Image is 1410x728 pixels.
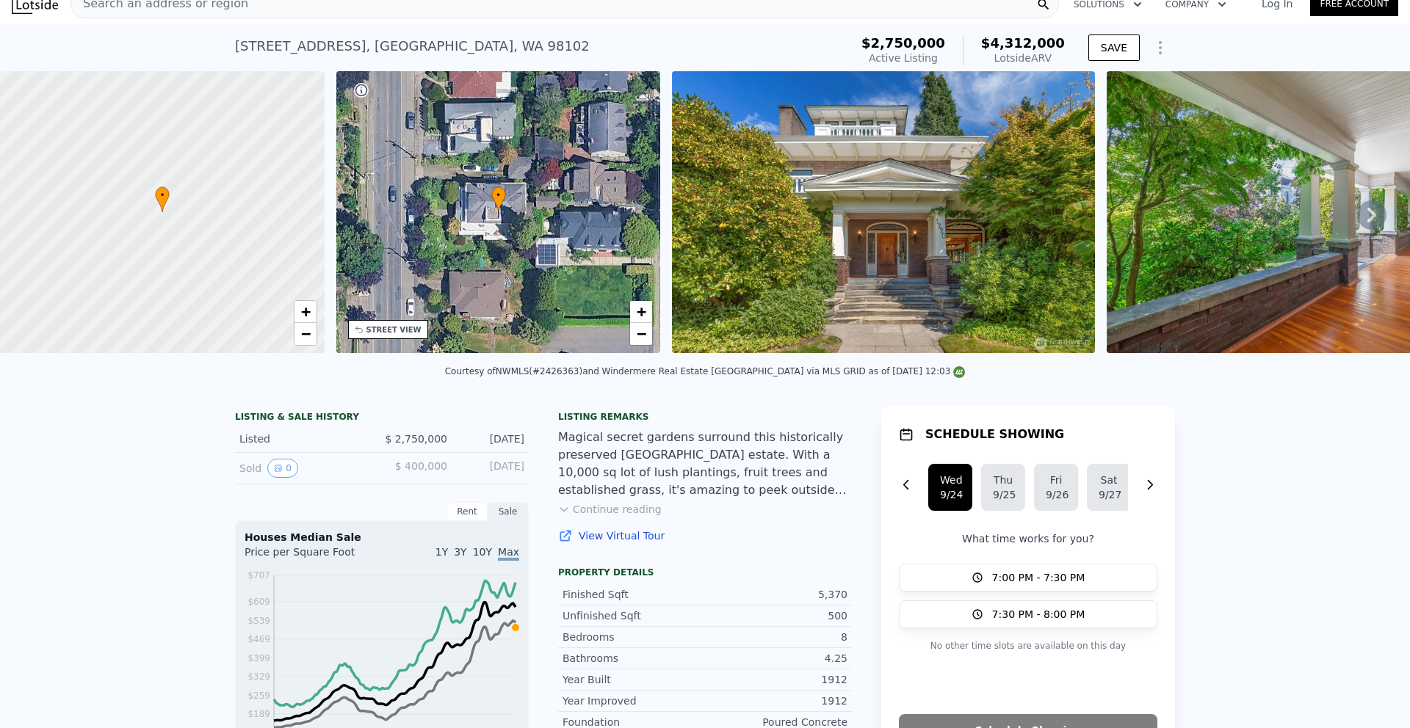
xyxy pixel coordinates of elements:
a: Zoom in [294,301,317,323]
tspan: $189 [247,709,270,719]
div: Houses Median Sale [245,530,519,545]
span: Active Listing [869,52,938,64]
p: What time works for you? [899,531,1157,546]
span: $ 400,000 [395,460,447,472]
a: Zoom out [294,323,317,345]
span: − [637,324,646,343]
span: + [637,302,646,321]
div: Listing remarks [558,411,852,423]
button: Wed9/24 [928,464,972,511]
button: View historical data [267,459,298,478]
div: Price per Square Foot [245,545,382,568]
div: 4.25 [705,651,847,666]
div: 8 [705,630,847,644]
div: Lotside ARV [981,51,1065,65]
div: Sat [1099,473,1119,487]
div: Year Built [563,672,705,687]
tspan: $469 [247,634,270,644]
span: − [300,324,310,343]
div: Fri [1046,473,1066,487]
div: 9/26 [1046,487,1066,502]
div: Sale [488,502,529,521]
div: STREET VIEW [366,324,422,335]
p: No other time slots are available on this day [899,637,1157,655]
button: Fri9/26 [1034,464,1078,511]
tspan: $707 [247,570,270,580]
button: Show Options [1146,33,1175,62]
tspan: $609 [247,597,270,607]
h1: SCHEDULE SHOWING [925,426,1064,443]
span: 3Y [454,546,466,558]
div: LISTING & SALE HISTORY [235,411,529,426]
div: Courtesy of NWMLS (#2426363) and Windermere Real Estate [GEOGRAPHIC_DATA] via MLS GRID as of [DAT... [445,366,966,376]
div: 9/25 [993,487,1013,502]
span: 7:00 PM - 7:30 PM [992,570,1085,585]
span: $ 2,750,000 [385,433,447,445]
div: Finished Sqft [563,587,705,602]
div: Wed [940,473,961,487]
div: Property details [558,567,852,578]
div: Listed [239,432,370,446]
tspan: $399 [247,653,270,663]
span: Max [498,546,519,561]
div: Bathrooms [563,651,705,666]
button: 7:30 PM - 8:00 PM [899,600,1157,628]
div: • [155,186,170,212]
span: 10Y [473,546,492,558]
button: Sat9/27 [1087,464,1131,511]
div: [DATE] [459,432,524,446]
div: [DATE] [459,459,524,478]
span: • [491,189,506,202]
div: Magical secret gardens surround this historically preserved [GEOGRAPHIC_DATA] estate. With a 10,0... [558,429,852,499]
div: Unfinished Sqft [563,608,705,623]
div: 500 [705,608,847,623]
span: $2,750,000 [861,35,945,51]
img: NWMLS Logo [953,366,965,378]
div: Thu [993,473,1013,487]
a: Zoom out [630,323,652,345]
div: • [491,186,506,212]
img: Sale: 167598183 Parcel: 97763991 [672,71,1095,353]
div: [STREET_ADDRESS] , [GEOGRAPHIC_DATA] , WA 98102 [235,36,590,57]
div: Rent [446,502,488,521]
div: 1912 [705,694,847,708]
div: Bedrooms [563,630,705,644]
tspan: $259 [247,691,270,701]
span: • [155,189,170,202]
button: SAVE [1088,34,1140,61]
span: 7:30 PM - 8:00 PM [992,607,1085,622]
span: $4,312,000 [981,35,1065,51]
button: Thu9/25 [981,464,1025,511]
div: 1912 [705,672,847,687]
a: Zoom in [630,301,652,323]
tspan: $329 [247,671,270,682]
tspan: $539 [247,616,270,626]
div: 9/27 [1099,487,1119,502]
button: 7:00 PM - 7:30 PM [899,564,1157,591]
div: 5,370 [705,587,847,602]
button: Continue reading [558,502,662,517]
a: View Virtual Tour [558,528,852,543]
span: + [300,302,310,321]
span: 1Y [435,546,448,558]
div: 9/24 [940,487,961,502]
div: Year Improved [563,694,705,708]
div: Sold [239,459,370,478]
